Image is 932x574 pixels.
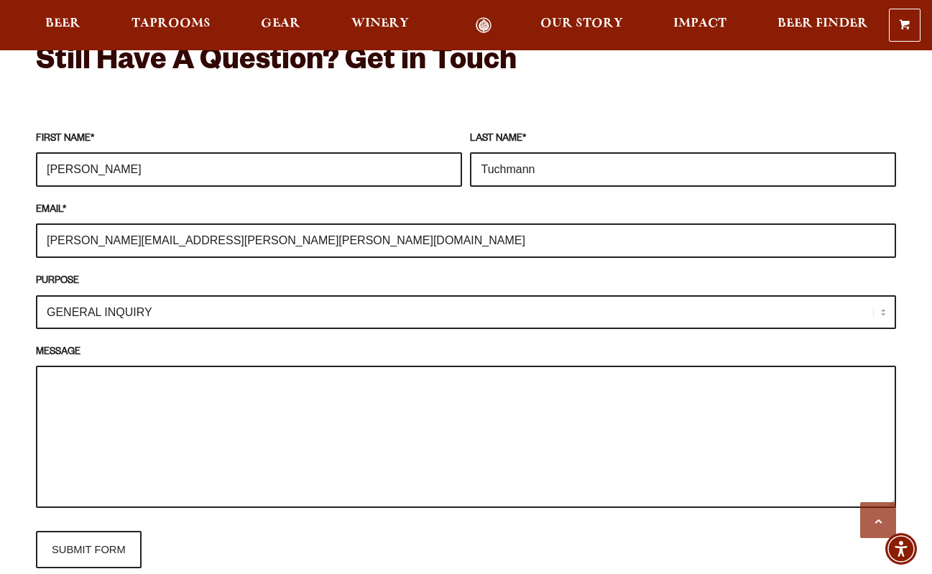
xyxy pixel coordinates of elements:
label: LAST NAME [470,131,896,147]
abbr: required [91,134,94,144]
label: PURPOSE [36,274,896,290]
input: SUBMIT FORM [36,531,142,568]
span: Beer [45,18,80,29]
span: Gear [261,18,300,29]
a: Scroll to top [860,502,896,538]
span: Beer Finder [778,18,868,29]
abbr: required [63,205,66,216]
a: Beer [36,17,90,34]
label: FIRST NAME [36,131,462,147]
span: Taprooms [132,18,211,29]
label: EMAIL [36,203,896,218]
abbr: required [522,134,526,144]
span: Winery [351,18,409,29]
h2: Still Have A Question? Get in Touch [36,46,896,80]
span: Impact [673,18,726,29]
a: Taprooms [122,17,220,34]
a: Our Story [531,17,632,34]
a: Gear [252,17,310,34]
a: Odell Home [457,17,511,34]
label: MESSAGE [36,345,896,361]
a: Winery [342,17,418,34]
a: Beer Finder [768,17,877,34]
div: Accessibility Menu [885,533,917,565]
span: Our Story [540,18,623,29]
a: Impact [664,17,736,34]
